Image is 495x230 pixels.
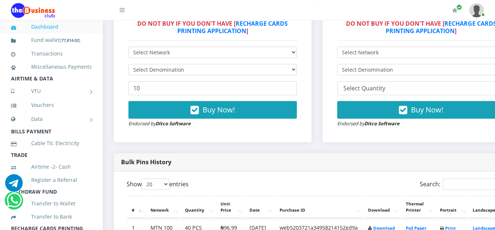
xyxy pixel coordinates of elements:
input: Enter Quantity [128,81,297,95]
a: Transfer to Bank [11,208,92,225]
button: Buy Now! [128,101,297,119]
strong: Ditco Software [156,120,191,127]
a: VTU [11,82,92,100]
a: Register a Referral [11,172,92,188]
a: Fund wallet[77,814.02] [11,32,92,49]
a: Miscellaneous Payments [11,58,92,75]
a: Chat for support [5,180,23,192]
b: 77,814.02 [61,37,79,43]
a: Transfer to Wallet [11,195,92,212]
a: Data [11,110,92,128]
th: Download: activate to sort column ascending [364,196,401,219]
i: Renew/Upgrade Subscription [452,7,458,13]
a: Cable TV, Electricity [11,135,92,152]
small: Endorsed by [337,120,400,127]
img: User [469,3,484,17]
span: Buy Now! [411,105,443,115]
img: Logo [11,3,55,18]
th: Date: activate to sort column ascending [245,196,274,219]
select: Showentries [142,179,169,190]
a: Chat for support [7,197,22,209]
th: Quantity: activate to sort column ascending [181,196,215,219]
a: RECHARGE CARDS PRINTING APPLICATION [177,19,288,35]
small: Endorsed by [128,120,191,127]
a: Airtime -2- Cash [11,158,92,175]
a: Vouchers [11,97,92,114]
th: Network: activate to sort column ascending [146,196,180,219]
label: Show entries [127,179,189,190]
th: #: activate to sort column descending [127,196,145,219]
th: Portrait: activate to sort column ascending [436,196,467,219]
strong: Ditco Software [364,120,400,127]
strong: DO NOT BUY IF YOU DON'T HAVE [ ] [137,19,288,35]
a: Transactions [11,45,92,62]
th: Unit Price: activate to sort column ascending [216,196,244,219]
th: Purchase ID: activate to sort column ascending [275,196,363,219]
th: Thermal Printer: activate to sort column ascending [401,196,435,219]
span: Buy Now! [203,105,235,115]
strong: Bulk Pins History [121,158,171,166]
span: Renew/Upgrade Subscription [456,4,462,10]
a: Dashboard [11,18,92,35]
small: [ ] [60,37,80,43]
